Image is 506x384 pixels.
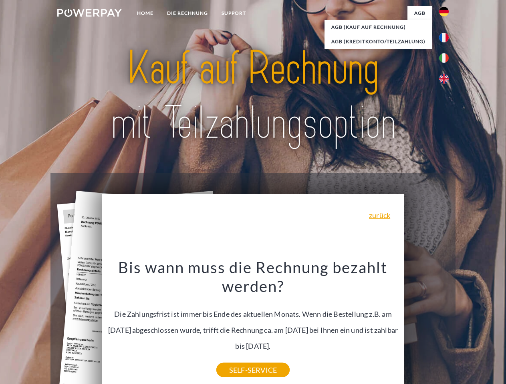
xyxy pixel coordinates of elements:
[407,6,432,20] a: agb
[107,258,399,296] h3: Bis wann muss die Rechnung bezahlt werden?
[107,258,399,370] div: Die Zahlungsfrist ist immer bis Ende des aktuellen Monats. Wenn die Bestellung z.B. am [DATE] abg...
[325,34,432,49] a: AGB (Kreditkonto/Teilzahlung)
[160,6,215,20] a: DIE RECHNUNG
[215,6,253,20] a: SUPPORT
[57,9,122,17] img: logo-powerpay-white.svg
[439,74,449,84] img: en
[439,33,449,42] img: fr
[77,38,429,153] img: title-powerpay_de.svg
[439,7,449,16] img: de
[369,212,390,219] a: zurück
[439,53,449,63] img: it
[216,363,290,377] a: SELF-SERVICE
[325,20,432,34] a: AGB (Kauf auf Rechnung)
[130,6,160,20] a: Home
